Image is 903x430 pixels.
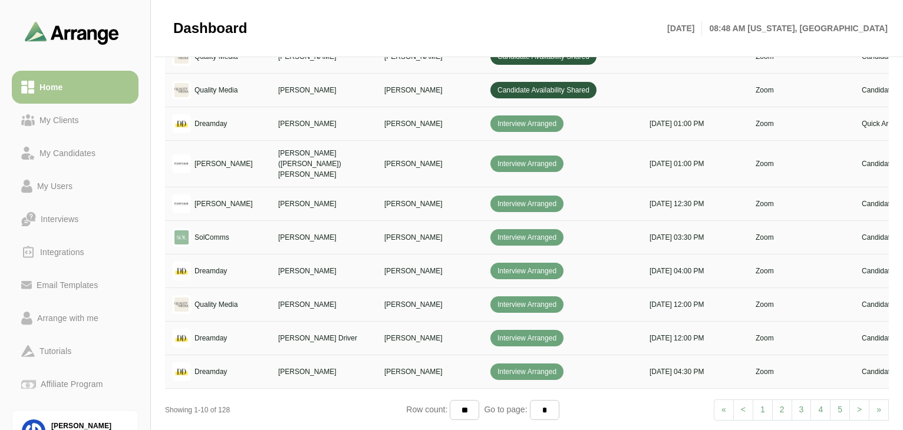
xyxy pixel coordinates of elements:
[667,21,702,35] p: [DATE]
[756,299,848,310] p: Zoom
[650,333,741,343] p: [DATE] 12:00 PM
[650,118,741,129] p: [DATE] 01:00 PM
[35,146,100,160] div: My Candidates
[173,19,247,37] span: Dashboard
[172,228,191,247] img: logo
[195,333,227,343] p: Dreamday
[12,236,139,269] a: Integrations
[384,199,476,209] p: [PERSON_NAME]
[756,118,848,129] p: Zoom
[195,299,238,310] p: Quality Media
[756,266,848,276] p: Zoom
[32,278,103,292] div: Email Templates
[490,82,596,98] span: Candidate Availability Shared
[490,115,563,132] span: Interview Arranged
[650,366,741,377] p: [DATE] 04:30 PM
[172,295,191,314] img: logo
[172,262,191,280] img: logo
[384,85,476,95] p: [PERSON_NAME]
[490,156,563,172] span: Interview Arranged
[490,330,563,346] span: Interview Arranged
[792,399,812,421] a: 3
[756,158,848,169] p: Zoom
[857,405,862,414] span: >
[35,80,67,94] div: Home
[756,199,848,209] p: Zoom
[172,114,191,133] img: logo
[172,194,191,213] img: logo
[384,333,476,343] p: [PERSON_NAME]
[406,405,450,414] span: Row count:
[12,335,139,368] a: Tutorials
[195,85,238,95] p: Quality Media
[278,333,370,343] p: [PERSON_NAME] Driver
[849,399,869,421] a: Next
[756,333,848,343] p: Zoom
[490,363,563,380] span: Interview Arranged
[12,104,139,137] a: My Clients
[479,405,529,414] span: Go to page:
[384,158,476,169] p: [PERSON_NAME]
[12,170,139,203] a: My Users
[810,399,831,421] a: 4
[195,266,227,276] p: Dreamday
[278,148,370,180] p: [PERSON_NAME] ([PERSON_NAME]) [PERSON_NAME]
[32,179,77,193] div: My Users
[195,232,229,243] p: SolComms
[172,154,191,173] img: logo
[195,158,253,169] p: [PERSON_NAME]
[702,21,888,35] p: 08:48 AM [US_STATE], [GEOGRAPHIC_DATA]
[384,118,476,129] p: [PERSON_NAME]
[772,399,792,421] a: 2
[278,299,370,310] p: [PERSON_NAME]
[830,399,850,421] a: 5
[756,232,848,243] p: Zoom
[195,118,227,129] p: Dreamday
[32,311,103,325] div: Arrange with me
[172,329,191,348] img: logo
[35,344,76,358] div: Tutorials
[35,113,84,127] div: My Clients
[12,269,139,302] a: Email Templates
[384,366,476,377] p: [PERSON_NAME]
[25,21,119,44] img: arrangeai-name-small-logo.4d2b8aee.svg
[650,299,741,310] p: [DATE] 12:00 PM
[650,266,741,276] p: [DATE] 04:00 PM
[278,199,370,209] p: [PERSON_NAME]
[165,405,406,415] div: Showing 1-10 of 128
[869,399,889,421] a: Next
[650,199,741,209] p: [DATE] 12:30 PM
[756,366,848,377] p: Zoom
[278,266,370,276] p: [PERSON_NAME]
[490,196,563,212] span: Interview Arranged
[195,366,227,377] p: Dreamday
[650,158,741,169] p: [DATE] 01:00 PM
[384,299,476,310] p: [PERSON_NAME]
[36,377,107,391] div: Affiliate Program
[278,366,370,377] p: [PERSON_NAME]
[278,85,370,95] p: [PERSON_NAME]
[172,362,191,381] img: logo
[490,229,563,246] span: Interview Arranged
[12,368,139,401] a: Affiliate Program
[490,263,563,279] span: Interview Arranged
[12,137,139,170] a: My Candidates
[35,245,89,259] div: Integrations
[384,232,476,243] p: [PERSON_NAME]
[490,296,563,313] span: Interview Arranged
[650,232,741,243] p: [DATE] 03:30 PM
[36,212,83,226] div: Interviews
[756,85,848,95] p: Zoom
[876,405,881,414] span: »
[12,302,139,335] a: Arrange with me
[278,232,370,243] p: [PERSON_NAME]
[278,118,370,129] p: [PERSON_NAME]
[384,266,476,276] p: [PERSON_NAME]
[172,81,191,100] img: logo
[12,71,139,104] a: Home
[12,203,139,236] a: Interviews
[195,199,253,209] p: [PERSON_NAME]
